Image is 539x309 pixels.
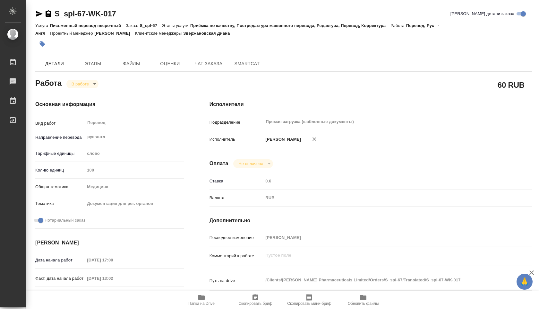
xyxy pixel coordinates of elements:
[210,217,532,225] h4: Дополнительно
[263,192,505,203] div: RUB
[263,233,505,242] input: Пустое поле
[450,11,514,17] span: [PERSON_NAME] детали заказа
[210,253,263,259] p: Комментарий к работе
[236,161,265,166] button: Не оплачена
[85,290,141,300] input: Пустое поле
[210,119,263,126] p: Подразделение
[155,60,185,68] span: Оценки
[210,195,263,201] p: Валюта
[45,10,52,18] button: Скопировать ссылку
[263,275,505,286] textarea: /Clients/[PERSON_NAME] Pharmaceuticals Limited/Orders/S_spl-67/Translated/S_spl-67-WK-017
[210,234,263,241] p: Последнее изменение
[85,165,184,175] input: Пустое поле
[35,150,85,157] p: Тарифные единицы
[35,200,85,207] p: Тематика
[35,10,43,18] button: Скопировать ссылку для ЯМессенджера
[210,136,263,143] p: Исполнитель
[35,134,85,141] p: Направление перевода
[336,291,390,309] button: Обновить файлы
[188,301,215,306] span: Папка на Drive
[70,81,91,87] button: В работе
[35,167,85,173] p: Кол-во единиц
[85,255,141,265] input: Пустое поле
[183,31,235,36] p: Звержановская Диана
[517,274,533,290] button: 🙏
[66,80,98,88] div: В работе
[232,60,262,68] span: SmartCat
[140,23,162,28] p: S_spl-67
[228,291,282,309] button: Скопировать бриф
[263,176,505,186] input: Пустое поле
[35,120,85,127] p: Вид работ
[85,148,184,159] div: слово
[190,23,390,28] p: Приёмка по качеству, Постредактура машинного перевода, Редактура, Перевод, Корректура
[263,136,301,143] p: [PERSON_NAME]
[35,257,85,263] p: Дата начала работ
[162,23,190,28] p: Этапы услуги
[238,301,272,306] span: Скопировать бриф
[50,23,126,28] p: Письменный перевод несрочный
[175,291,228,309] button: Папка на Drive
[78,60,108,68] span: Этапы
[116,60,147,68] span: Файлы
[45,217,85,224] span: Нотариальный заказ
[126,23,140,28] p: Заказ:
[35,101,184,108] h4: Основная информация
[55,9,116,18] a: S_spl-67-WK-017
[210,178,263,184] p: Ставка
[210,101,532,108] h4: Исполнители
[135,31,184,36] p: Клиентские менеджеры
[85,198,184,209] div: Документация для рег. органов
[35,239,184,247] h4: [PERSON_NAME]
[193,60,224,68] span: Чат заказа
[35,77,62,88] h2: Работа
[519,275,530,288] span: 🙏
[35,275,85,282] p: Факт. дата начала работ
[85,181,184,192] div: Медицина
[35,37,49,51] button: Добавить тэг
[390,23,406,28] p: Работа
[35,184,85,190] p: Общая тематика
[210,160,228,167] h4: Оплата
[282,291,336,309] button: Скопировать мини-бриф
[498,79,525,90] h2: 60 RUB
[85,274,141,283] input: Пустое поле
[307,132,321,146] button: Удалить исполнителя
[50,31,94,36] p: Проектный менеджер
[348,301,379,306] span: Обновить файлы
[287,301,331,306] span: Скопировать мини-бриф
[95,31,135,36] p: [PERSON_NAME]
[210,278,263,284] p: Путь на drive
[233,159,273,168] div: В работе
[39,60,70,68] span: Детали
[35,23,50,28] p: Услуга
